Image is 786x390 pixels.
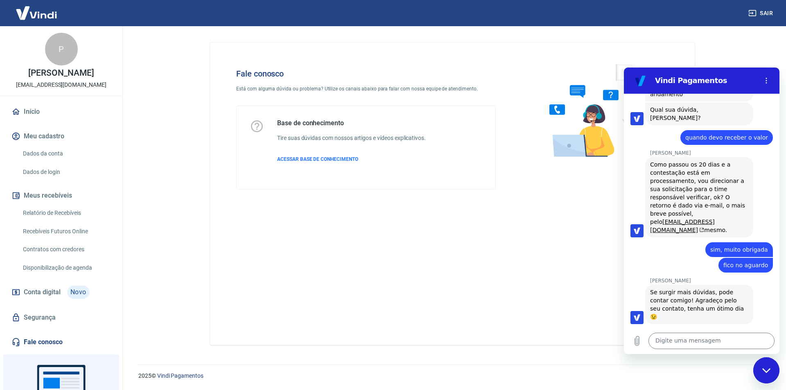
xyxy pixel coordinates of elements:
a: Conta digitalNovo [10,282,113,302]
iframe: Janela de mensagens [624,68,779,354]
a: Fale conosco [10,333,113,351]
a: Vindi Pagamentos [157,372,203,379]
a: Contratos com credores [20,241,113,258]
p: [EMAIL_ADDRESS][DOMAIN_NAME] [16,81,106,89]
h5: Base de conhecimento [277,119,426,127]
h4: Fale conosco [236,69,496,79]
span: Conta digital [24,286,61,298]
button: Meus recebíveis [10,187,113,205]
a: Disponibilização de agenda [20,259,113,276]
div: P [45,33,78,65]
a: ACESSAR BASE DE CONHECIMENTO [277,156,426,163]
a: Relatório de Recebíveis [20,205,113,221]
a: Recebíveis Futuros Online [20,223,113,240]
a: Dados de login [20,164,113,180]
a: Dados da conta [20,145,113,162]
p: 2025 © [138,372,766,380]
iframe: Botão para iniciar a janela de mensagens, 1 mensagem não lida [753,357,779,383]
p: [PERSON_NAME] [28,69,94,77]
h6: Tire suas dúvidas com nossos artigos e vídeos explicativos. [277,134,426,142]
p: Está com alguma dúvida ou problema? Utilize os canais abaixo para falar com nossa equipe de atend... [236,85,496,92]
button: Meu cadastro [10,127,113,145]
span: ACESSAR BASE DE CONHECIMENTO [277,156,358,162]
a: Início [10,103,113,121]
button: Sair [747,6,776,21]
img: Vindi [10,0,63,25]
a: Segurança [10,309,113,327]
img: Fale conosco [533,56,657,165]
span: Novo [67,286,90,299]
